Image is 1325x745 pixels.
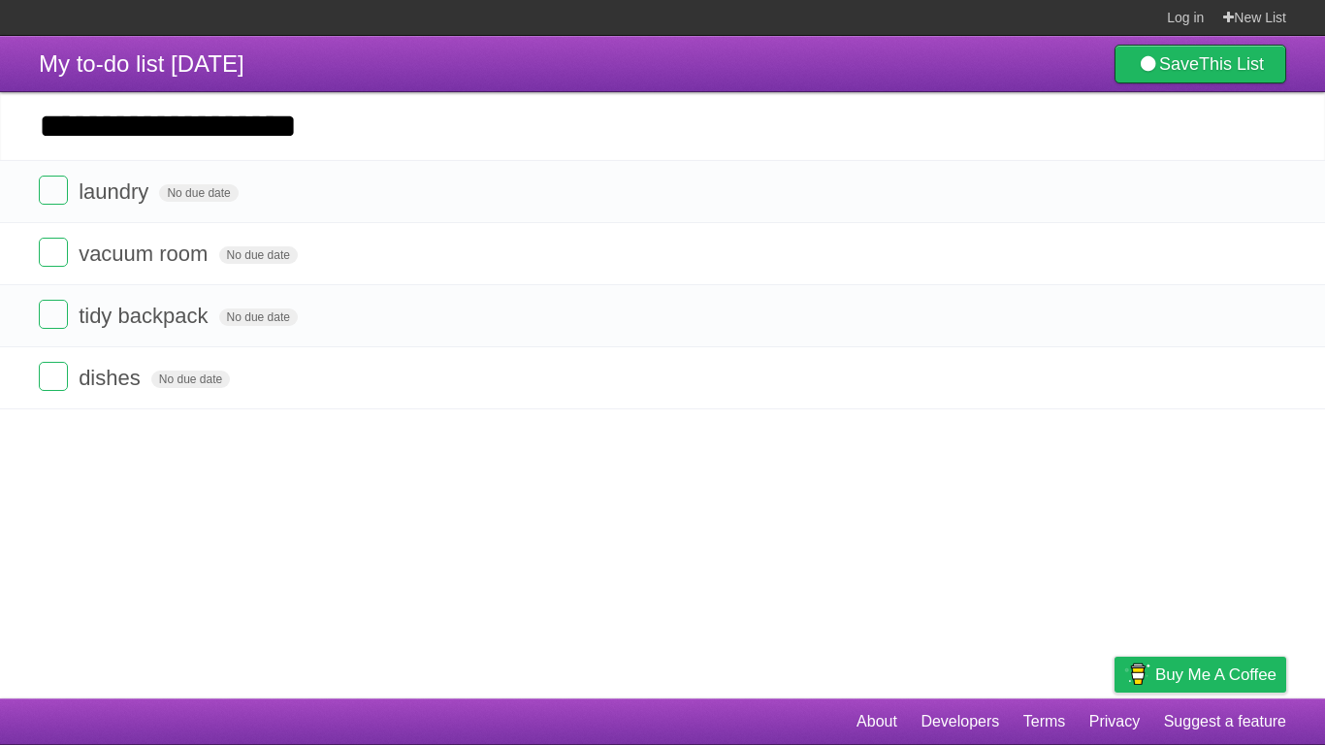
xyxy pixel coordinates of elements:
[39,300,68,329] label: Done
[39,362,68,391] label: Done
[39,176,68,205] label: Done
[159,184,238,202] span: No due date
[151,371,230,388] span: No due date
[79,304,212,328] span: tidy backpack
[1023,703,1066,740] a: Terms
[79,179,153,204] span: laundry
[219,246,298,264] span: No due date
[1199,54,1264,74] b: This List
[1115,657,1286,693] a: Buy me a coffee
[1155,658,1277,692] span: Buy me a coffee
[1164,703,1286,740] a: Suggest a feature
[39,238,68,267] label: Done
[1124,658,1150,691] img: Buy me a coffee
[856,703,897,740] a: About
[921,703,999,740] a: Developers
[219,308,298,326] span: No due date
[1089,703,1140,740] a: Privacy
[79,242,212,266] span: vacuum room
[79,366,145,390] span: dishes
[39,50,244,77] span: My to-do list [DATE]
[1115,45,1286,83] a: SaveThis List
